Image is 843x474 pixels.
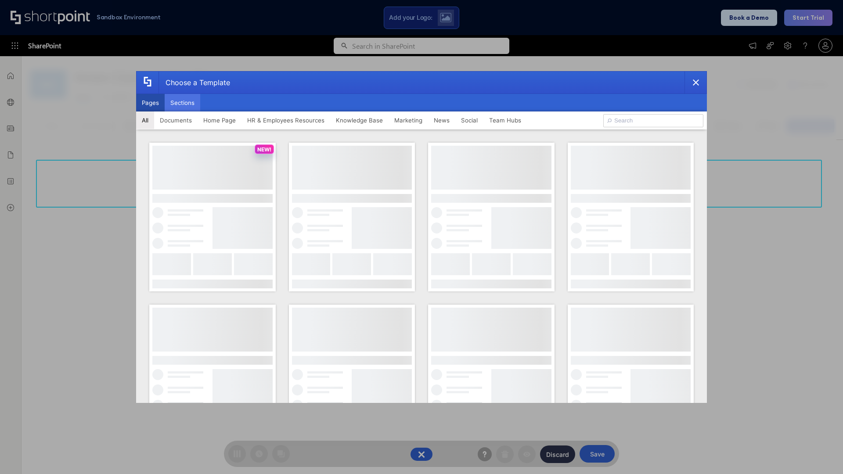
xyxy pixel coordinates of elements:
iframe: Chat Widget [799,432,843,474]
button: Home Page [198,111,241,129]
button: Sections [165,94,200,111]
div: template selector [136,71,707,403]
button: HR & Employees Resources [241,111,330,129]
button: Team Hubs [483,111,527,129]
p: NEW! [257,146,271,153]
button: Social [455,111,483,129]
button: Marketing [389,111,428,129]
div: Choose a Template [159,72,230,93]
button: Pages [136,94,165,111]
button: Knowledge Base [330,111,389,129]
button: Documents [154,111,198,129]
button: All [136,111,154,129]
button: News [428,111,455,129]
input: Search [603,114,703,127]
